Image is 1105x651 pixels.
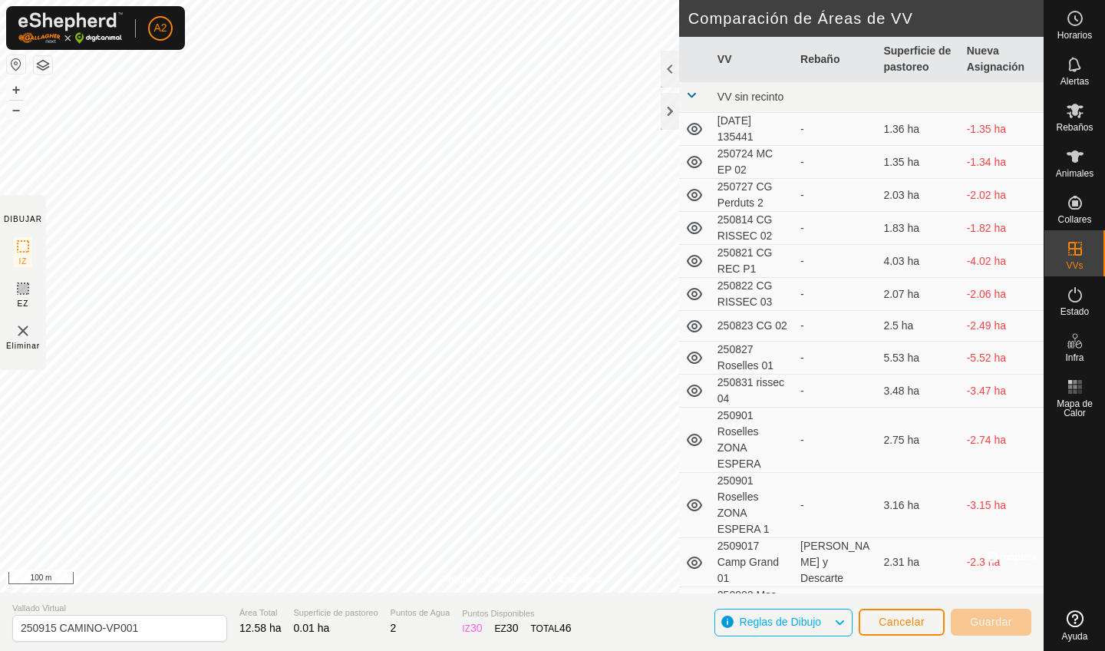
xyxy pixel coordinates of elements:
[462,620,482,636] div: IZ
[711,342,794,375] td: 250827 Roselles 01
[879,616,925,628] span: Cancelar
[462,607,571,620] span: Puntos Disponibles
[294,606,378,620] span: Superficie de pastoreo
[153,20,167,36] span: A2
[443,573,531,587] a: Política de Privacidad
[877,278,960,311] td: 2.07 ha
[688,9,1044,28] h2: Comparación de Áreas de VV
[1060,307,1089,316] span: Estado
[530,620,571,636] div: TOTAL
[6,340,40,352] span: Eliminar
[877,37,960,82] th: Superficie de pastoreo
[800,187,871,203] div: -
[1060,77,1089,86] span: Alertas
[391,622,397,634] span: 2
[800,286,871,302] div: -
[961,473,1044,538] td: -3.15 ha
[877,408,960,473] td: 2.75 ha
[877,113,960,146] td: 1.36 ha
[239,622,282,634] span: 12.58 ha
[970,616,1012,628] span: Guardar
[877,342,960,375] td: 5.53 ha
[961,245,1044,278] td: -4.02 ha
[877,179,960,212] td: 2.03 ha
[877,538,960,587] td: 2.31 ha
[1057,215,1091,224] span: Collares
[711,278,794,311] td: 250822 CG RISSEC 03
[711,146,794,179] td: 250724 MC EP 02
[711,473,794,538] td: 250901 Roselles ZONA ESPERA 1
[12,602,227,615] span: Vallado Virtual
[800,154,871,170] div: -
[19,256,28,267] span: IZ
[961,179,1044,212] td: -2.02 ha
[1056,169,1093,178] span: Animales
[859,609,945,636] button: Cancelar
[559,622,572,634] span: 46
[711,179,794,212] td: 250727 CG Perduts 2
[294,622,330,634] span: 0.01 ha
[961,408,1044,473] td: -2.74 ha
[549,573,601,587] a: Contáctenos
[877,146,960,179] td: 1.35 ha
[711,538,794,587] td: 2509017 Camp Grand 01
[800,350,871,366] div: -
[961,113,1044,146] td: -1.35 ha
[7,55,25,74] button: Restablecer Mapa
[1057,31,1092,40] span: Horarios
[239,606,282,620] span: Área Total
[711,408,794,473] td: 250901 Roselles ZONA ESPERA
[800,253,871,269] div: -
[961,37,1044,82] th: Nueva Asignación
[711,375,794,408] td: 250831 rissec 04
[711,311,794,342] td: 250823 CG 02
[391,606,450,620] span: Puntos de Agua
[1065,353,1084,362] span: Infra
[877,473,960,538] td: 3.16 ha
[877,587,960,620] td: 3.76 ha
[877,375,960,408] td: 3.48 ha
[961,146,1044,179] td: -1.34 ha
[800,318,871,334] div: -
[1056,123,1093,132] span: Rebaños
[961,538,1044,587] td: -2.3 ha
[961,375,1044,408] td: -3.47 ha
[800,497,871,514] div: -
[34,56,52,74] button: Capas del Mapa
[711,113,794,146] td: [DATE] 135441
[740,616,822,628] span: Reglas de Dibujo
[800,383,871,399] div: -
[18,12,123,44] img: Logo Gallagher
[711,245,794,278] td: 250821 CG REC P1
[470,622,483,634] span: 30
[800,538,871,587] div: [PERSON_NAME] y Descarte
[4,213,42,225] div: DIBUJAR
[961,212,1044,245] td: -1.82 ha
[794,37,877,82] th: Rebaño
[961,278,1044,311] td: -2.06 ha
[1044,604,1105,647] a: Ayuda
[711,37,794,82] th: VV
[951,609,1031,636] button: Guardar
[711,587,794,620] td: 250902 Mas Coquels 01
[711,212,794,245] td: 250814 CG RISSEC 02
[800,432,871,448] div: -
[1048,399,1101,418] span: Mapa de Calor
[877,245,960,278] td: 4.03 ha
[1066,261,1083,270] span: VVs
[506,622,519,634] span: 30
[877,311,960,342] td: 2.5 ha
[7,101,25,119] button: –
[800,220,871,236] div: -
[877,212,960,245] td: 1.83 ha
[7,81,25,99] button: +
[717,91,783,103] span: VV sin recinto
[18,298,29,309] span: EZ
[14,322,32,340] img: VV
[495,620,519,636] div: EZ
[961,587,1044,620] td: -3.75 ha
[961,311,1044,342] td: -2.49 ha
[1062,632,1088,641] span: Ayuda
[961,342,1044,375] td: -5.52 ha
[800,121,871,137] div: -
